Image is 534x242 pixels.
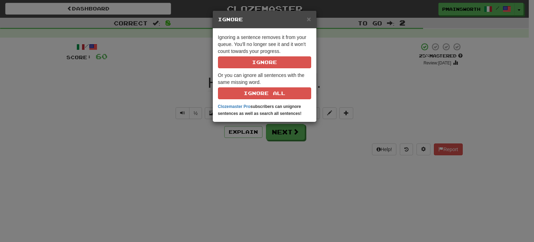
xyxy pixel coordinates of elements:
[218,87,311,99] button: Ignore All
[218,104,302,116] strong: subscribers can unignore sentences as well as search all sentences!
[218,72,311,99] p: Or you can ignore all sentences with the same missing word.
[218,16,311,23] h5: Ignore
[307,15,311,23] button: Close
[218,104,251,109] a: Clozemaster Pro
[307,15,311,23] span: ×
[218,56,311,68] button: Ignore
[218,34,311,68] p: Ignoring a sentence removes it from your queue. You'll no longer see it and it won't count toward...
